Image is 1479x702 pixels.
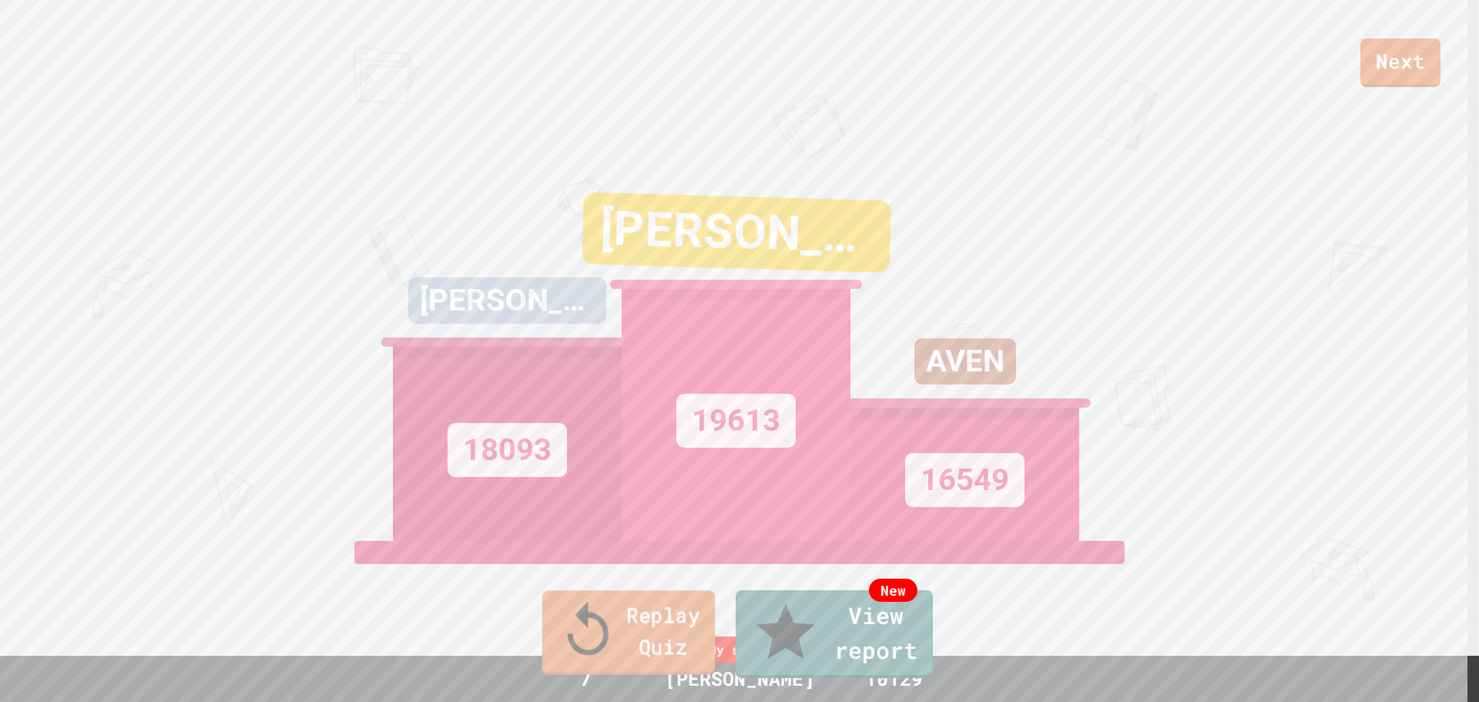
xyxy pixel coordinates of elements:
[448,423,567,477] div: 18093
[408,277,606,324] div: [PERSON_NAME]
[736,590,933,678] a: View report
[582,192,891,272] div: [PERSON_NAME]
[1360,39,1440,87] a: Next
[676,394,796,448] div: 19613
[542,590,715,674] a: Replay Quiz
[914,338,1016,385] div: AVEN
[905,453,1025,507] div: 16549
[869,579,917,602] div: New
